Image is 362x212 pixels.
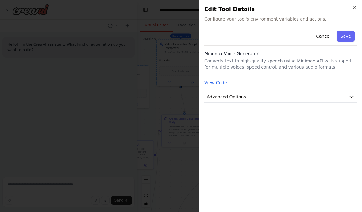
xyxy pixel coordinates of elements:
h2: Edit Tool Details [204,5,357,13]
h3: Minimax Voice Generator [204,51,357,57]
span: Advanced Options [207,94,246,100]
button: View Code [204,80,227,86]
span: Configure your tool's environment variables and actions. [204,16,357,22]
button: Save [337,31,355,42]
button: Cancel [312,31,334,42]
p: Converts text to high-quality speech using Minimax API with support for multiple voices, speed co... [204,58,357,70]
button: Advanced Options [204,91,357,103]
